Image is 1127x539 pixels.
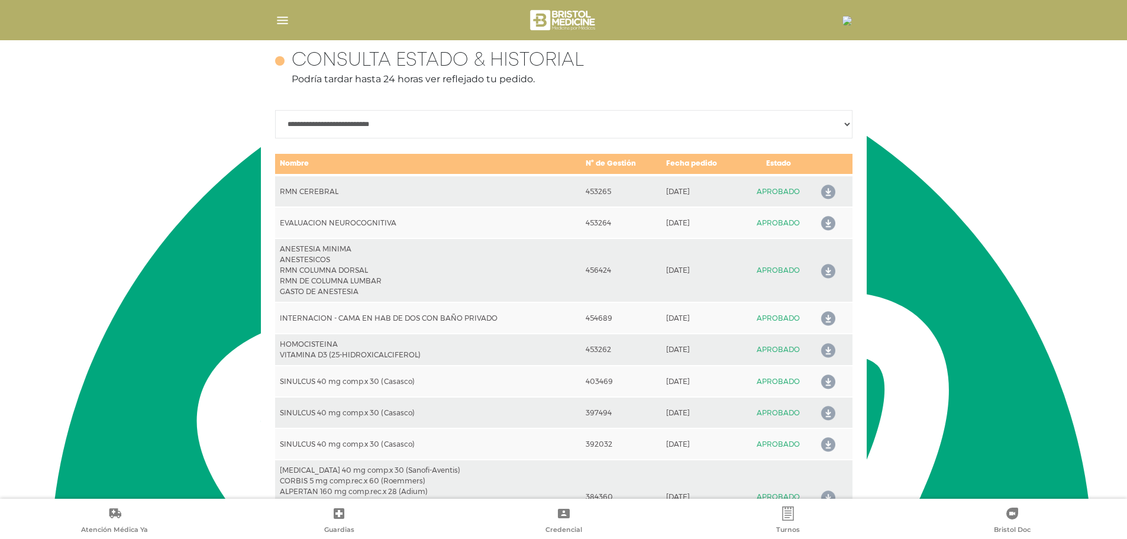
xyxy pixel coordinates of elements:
[661,397,743,428] td: [DATE]
[275,175,582,207] td: RMN CEREBRAL
[2,506,227,537] a: Atención Médica Ya
[528,6,599,34] img: bristol-medicine-blanco.png
[324,525,354,536] span: Guardias
[451,506,676,537] a: Credencial
[581,397,661,428] td: 397494
[275,238,582,302] td: ANESTESIA MINIMA ANESTESICOS RMN COLUMNA DORSAL RMN DE COLUMNA LUMBAR GASTO DE ANESTESIA
[81,525,148,536] span: Atención Médica Ya
[545,525,582,536] span: Credencial
[661,238,743,302] td: [DATE]
[275,366,582,397] td: SINULCUS 40 mg comp.x 30 (Casasco)
[661,153,743,175] td: Fecha pedido
[661,207,743,238] td: [DATE]
[275,460,582,534] td: [MEDICAL_DATA] 40 mg comp.x 30 (Sanofi-Aventis) CORBIS 5 mg comp.rec.x 60 (Roemmers) ALPERTAN 160...
[581,334,661,366] td: 453262
[743,302,814,334] td: APROBADO
[581,153,661,175] td: N° de Gestión
[743,238,814,302] td: APROBADO
[661,334,743,366] td: [DATE]
[743,366,814,397] td: APROBADO
[743,428,814,460] td: APROBADO
[275,302,582,334] td: INTERNACION - CAMA EN HAB DE DOS CON BAÑO PRIVADO
[743,334,814,366] td: APROBADO
[292,50,584,72] h4: Consulta estado & historial
[581,366,661,397] td: 403469
[275,397,582,428] td: SINULCUS 40 mg comp.x 30 (Casasco)
[743,153,814,175] td: Estado
[842,16,852,25] img: 16848
[776,525,800,536] span: Turnos
[581,460,661,534] td: 384360
[275,13,290,28] img: Cober_menu-lines-white.svg
[227,506,451,537] a: Guardias
[676,506,900,537] a: Turnos
[275,72,852,86] p: Podría tardar hasta 24 horas ver reflejado tu pedido.
[275,153,582,175] td: Nombre
[994,525,1031,536] span: Bristol Doc
[581,428,661,460] td: 392032
[581,238,661,302] td: 456424
[743,397,814,428] td: APROBADO
[743,175,814,207] td: APROBADO
[581,207,661,238] td: 453264
[661,366,743,397] td: [DATE]
[661,460,743,534] td: [DATE]
[661,428,743,460] td: [DATE]
[743,460,814,534] td: APROBADO
[743,207,814,238] td: APROBADO
[275,428,582,460] td: SINULCUS 40 mg comp.x 30 (Casasco)
[581,175,661,207] td: 453265
[275,207,582,238] td: EVALUACION NEUROCOGNITIVA
[661,175,743,207] td: [DATE]
[581,302,661,334] td: 454689
[900,506,1125,537] a: Bristol Doc
[661,302,743,334] td: [DATE]
[275,334,582,366] td: HOMOCISTEINA VITAMINA D3 (25-HIDROXICALCIFEROL)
